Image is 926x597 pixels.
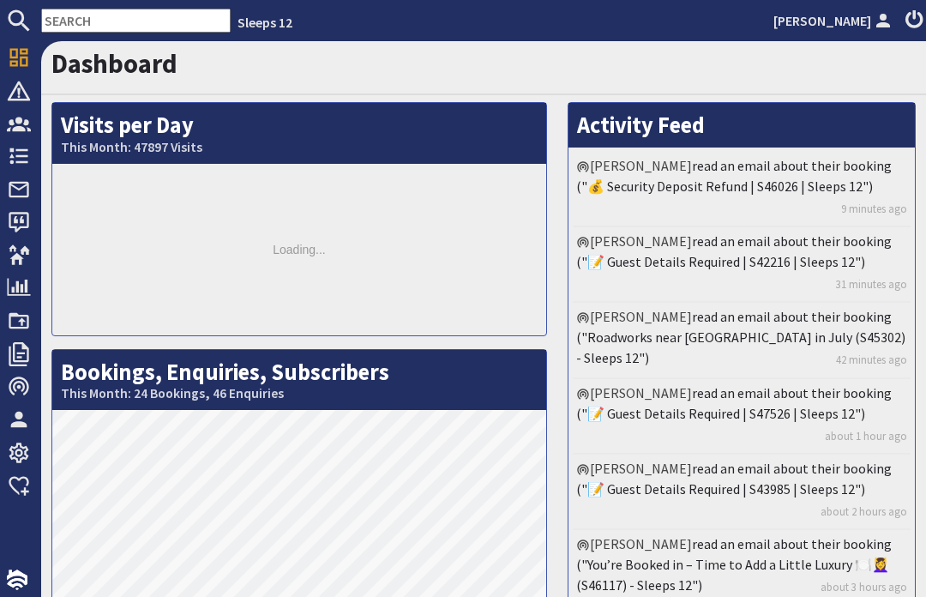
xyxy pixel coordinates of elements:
[7,570,27,590] img: staytech_i_w-64f4e8e9ee0a9c174fd5317b4b171b261742d2d393467e5bdba4413f4f884c10.svg
[836,276,907,292] a: 31 minutes ago
[576,232,892,270] a: read an email about their booking ("📝 Guest Details Required | S42216 | Sleeps 12")
[576,157,892,195] a: read an email about their booking ("💰 Security Deposit Refund | S46026 | Sleeps 12")
[573,227,911,303] li: [PERSON_NAME]
[573,455,911,530] li: [PERSON_NAME]
[841,201,907,217] a: 9 minutes ago
[61,385,538,401] small: This Month: 24 Bookings, 46 Enquiries
[61,139,538,155] small: This Month: 47897 Visits
[773,10,895,31] a: [PERSON_NAME]
[821,579,907,595] a: about 3 hours ago
[52,164,546,335] div: Loading...
[825,428,907,444] a: about 1 hour ago
[52,103,546,164] h2: Visits per Day
[577,111,705,139] a: Activity Feed
[41,9,231,33] input: SEARCH
[576,460,892,497] a: read an email about their booking ("📝 Guest Details Required | S43985 | Sleeps 12")
[836,352,907,368] a: 42 minutes ago
[573,303,911,378] li: [PERSON_NAME]
[573,152,911,227] li: [PERSON_NAME]
[821,504,907,520] a: about 2 hours ago
[51,47,177,80] a: Dashboard
[576,535,892,594] a: read an email about their booking ("You’re Booked in – Time to Add a Little Luxury 🍽️💆‍♀️ (S46117...
[52,350,546,411] h2: Bookings, Enquiries, Subscribers
[576,384,892,422] a: read an email about their booking ("📝 Guest Details Required | S47526 | Sleeps 12")
[573,379,911,455] li: [PERSON_NAME]
[238,14,292,31] a: Sleeps 12
[576,308,905,366] a: read an email about their booking ("Roadworks near [GEOGRAPHIC_DATA] in July (S45302) - Sleeps 12")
